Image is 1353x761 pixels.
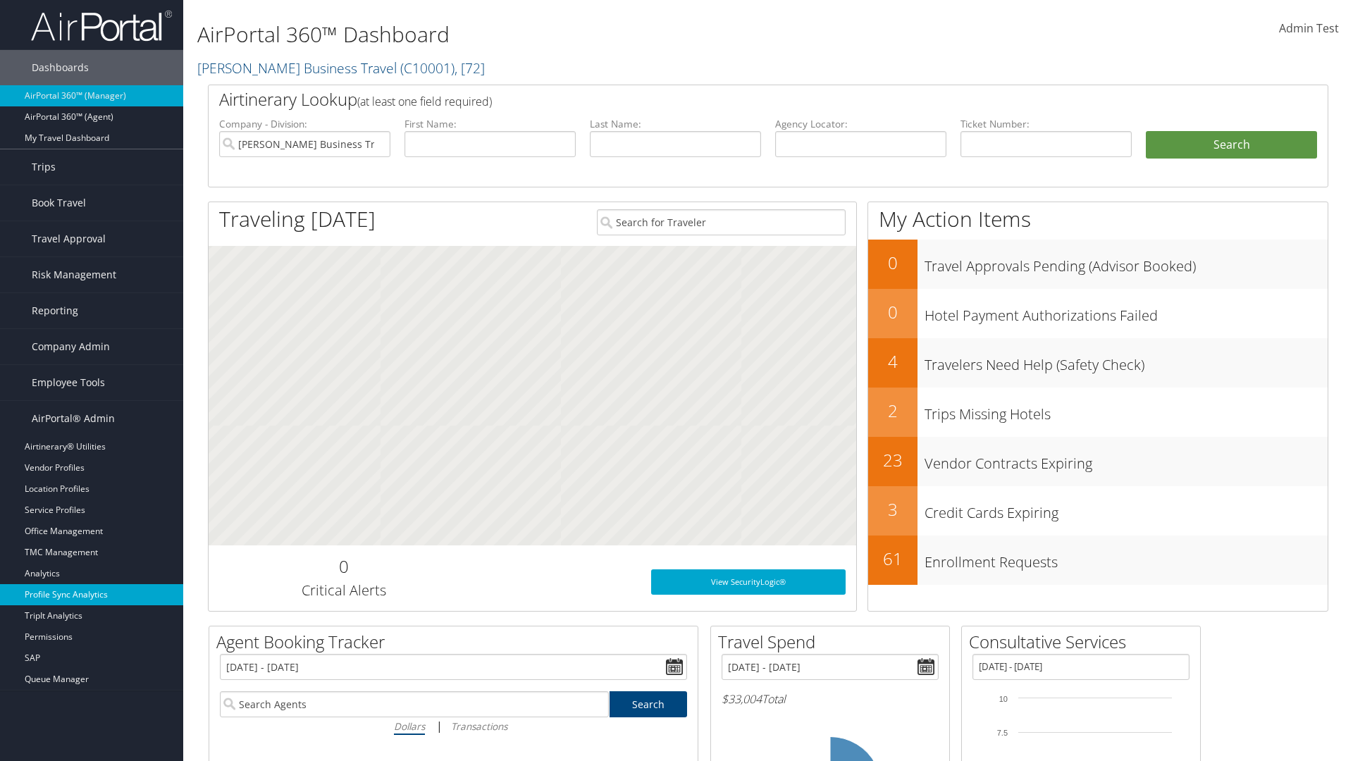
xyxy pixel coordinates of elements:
[219,87,1224,111] h2: Airtinerary Lookup
[999,695,1008,703] tspan: 10
[32,257,116,292] span: Risk Management
[197,58,485,78] a: [PERSON_NAME] Business Travel
[868,448,918,472] h2: 23
[960,117,1132,131] label: Ticket Number:
[868,204,1328,234] h1: My Action Items
[590,117,761,131] label: Last Name:
[219,117,390,131] label: Company - Division:
[925,447,1328,474] h3: Vendor Contracts Expiring
[400,58,455,78] span: ( C10001 )
[31,9,172,42] img: airportal-logo.png
[32,401,115,436] span: AirPortal® Admin
[722,691,762,707] span: $33,004
[32,50,89,85] span: Dashboards
[219,581,468,600] h3: Critical Alerts
[868,349,918,373] h2: 4
[969,630,1200,654] h2: Consultative Services
[404,117,576,131] label: First Name:
[868,497,918,521] h2: 3
[868,486,1328,536] a: 3Credit Cards Expiring
[597,209,846,235] input: Search for Traveler
[722,691,939,707] h6: Total
[868,399,918,423] h2: 2
[868,289,1328,338] a: 0Hotel Payment Authorizations Failed
[925,348,1328,375] h3: Travelers Need Help (Safety Check)
[220,717,687,735] div: |
[451,719,507,733] i: Transactions
[925,545,1328,572] h3: Enrollment Requests
[868,536,1328,585] a: 61Enrollment Requests
[32,365,105,400] span: Employee Tools
[718,630,949,654] h2: Travel Spend
[357,94,492,109] span: (at least one field required)
[455,58,485,78] span: , [ 72 ]
[32,149,56,185] span: Trips
[868,338,1328,388] a: 4Travelers Need Help (Safety Check)
[651,569,846,595] a: View SecurityLogic®
[219,204,376,234] h1: Traveling [DATE]
[219,555,468,579] h2: 0
[32,185,86,221] span: Book Travel
[1279,7,1339,51] a: Admin Test
[868,300,918,324] h2: 0
[1146,131,1317,159] button: Search
[868,388,1328,437] a: 2Trips Missing Hotels
[925,249,1328,276] h3: Travel Approvals Pending (Advisor Booked)
[925,397,1328,424] h3: Trips Missing Hotels
[32,329,110,364] span: Company Admin
[868,240,1328,289] a: 0Travel Approvals Pending (Advisor Booked)
[197,20,958,49] h1: AirPortal 360™ Dashboard
[1279,20,1339,36] span: Admin Test
[610,691,688,717] a: Search
[220,691,609,717] input: Search Agents
[925,496,1328,523] h3: Credit Cards Expiring
[32,293,78,328] span: Reporting
[394,719,425,733] i: Dollars
[216,630,698,654] h2: Agent Booking Tracker
[775,117,946,131] label: Agency Locator:
[925,299,1328,326] h3: Hotel Payment Authorizations Failed
[868,251,918,275] h2: 0
[997,729,1008,737] tspan: 7.5
[868,437,1328,486] a: 23Vendor Contracts Expiring
[32,221,106,256] span: Travel Approval
[868,547,918,571] h2: 61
